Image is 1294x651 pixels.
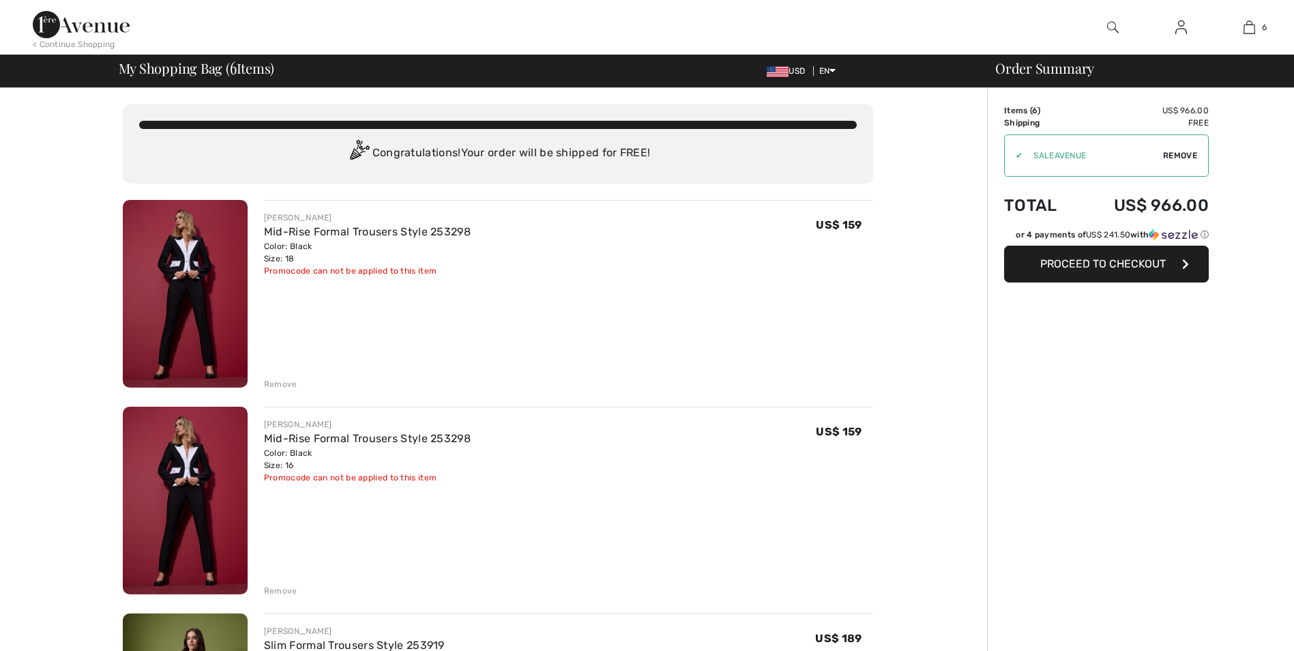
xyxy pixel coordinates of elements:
span: US$ 159 [816,425,862,438]
div: Remove [264,378,297,390]
div: [PERSON_NAME] [264,212,471,224]
div: Remove [264,585,297,597]
span: USD [767,66,810,76]
span: EN [819,66,836,76]
div: ✔ [1005,149,1023,162]
td: US$ 966.00 [1077,104,1209,117]
div: Order Summary [979,61,1286,75]
div: [PERSON_NAME] [264,625,445,637]
a: Mid-Rise Formal Trousers Style 253298 [264,225,471,238]
td: Free [1077,117,1209,129]
span: Remove [1163,149,1197,162]
div: Promocode can not be applied to this item [264,472,471,484]
img: 1ère Avenue [33,11,130,38]
div: Color: Black Size: 18 [264,240,471,265]
td: Items ( ) [1004,104,1077,117]
input: Promo code [1023,135,1163,176]
div: < Continue Shopping [33,38,115,50]
img: Sezzle [1149,229,1198,241]
img: My Bag [1244,19,1255,35]
span: My Shopping Bag ( Items) [119,61,275,75]
img: Mid-Rise Formal Trousers Style 253298 [123,200,248,388]
div: Congratulations! Your order will be shipped for FREE! [139,140,857,167]
a: Sign In [1164,19,1198,36]
div: Promocode can not be applied to this item [264,265,471,277]
span: 6 [1262,21,1267,33]
img: Mid-Rise Formal Trousers Style 253298 [123,407,248,594]
span: US$ 241.50 [1086,230,1130,240]
span: 6 [230,58,237,76]
img: search the website [1107,19,1119,35]
span: 6 [1032,106,1038,115]
a: Mid-Rise Formal Trousers Style 253298 [264,432,471,445]
button: Proceed to Checkout [1004,246,1209,283]
div: or 4 payments ofUS$ 241.50withSezzle Click to learn more about Sezzle [1004,229,1209,246]
td: Shipping [1004,117,1077,129]
div: or 4 payments of with [1016,229,1209,241]
div: Color: Black Size: 16 [264,447,471,472]
img: My Info [1175,19,1187,35]
span: Proceed to Checkout [1040,257,1166,270]
img: US Dollar [767,66,789,77]
span: US$ 189 [815,632,862,645]
img: Congratulation2.svg [345,140,372,167]
td: US$ 966.00 [1077,182,1209,229]
a: 6 [1216,19,1282,35]
div: [PERSON_NAME] [264,418,471,431]
td: Total [1004,182,1077,229]
span: US$ 159 [816,218,862,231]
